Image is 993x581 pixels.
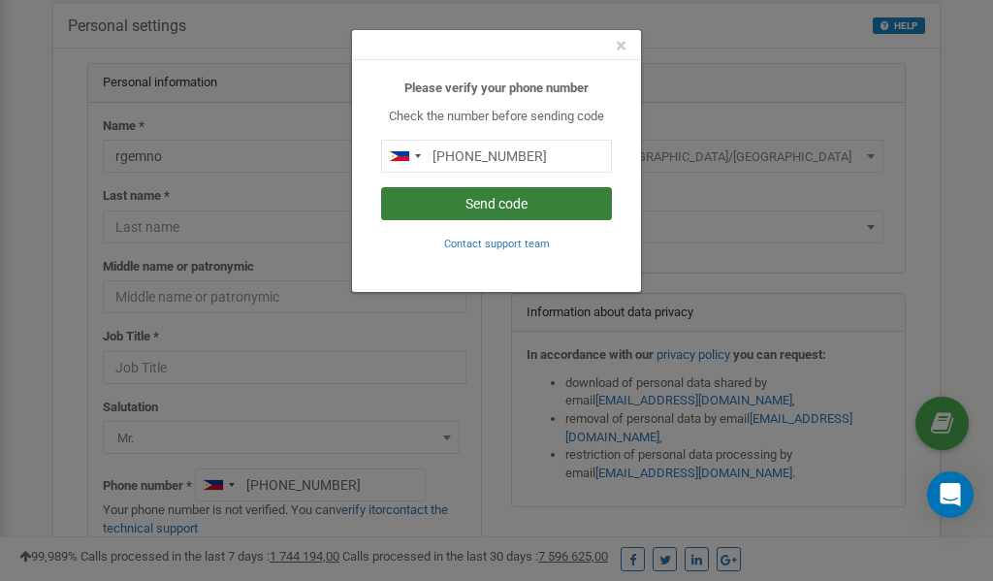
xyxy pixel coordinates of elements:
[444,238,550,250] small: Contact support team
[381,108,612,126] p: Check the number before sending code
[616,36,626,56] button: Close
[444,236,550,250] a: Contact support team
[927,471,974,518] div: Open Intercom Messenger
[616,34,626,57] span: ×
[404,81,589,95] b: Please verify your phone number
[381,187,612,220] button: Send code
[382,141,427,172] div: Telephone country code
[381,140,612,173] input: 0905 123 4567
